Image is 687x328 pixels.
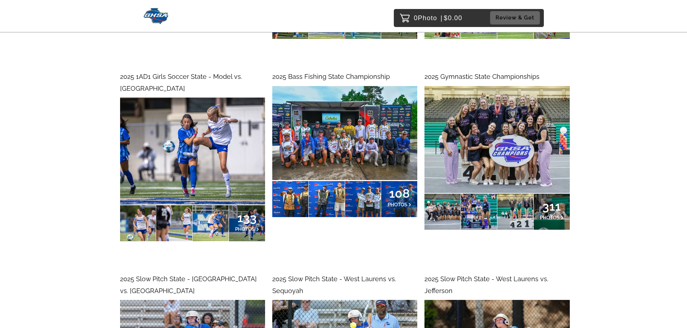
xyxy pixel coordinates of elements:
img: 186281 [424,86,569,193]
span: 2025 1AD1 Girls Soccer State - Model vs. [GEOGRAPHIC_DATA] [120,73,242,92]
span: | [441,14,443,22]
span: 108 [388,191,411,196]
img: 186906 [120,98,265,205]
img: 186389 [272,86,417,180]
p: 0 $0.00 [414,12,463,24]
a: 2025 Bass Fishing State Championship108PHOTOS [272,71,417,217]
img: Snapphound Logo [144,8,169,24]
span: Photo [418,12,437,24]
span: 2025 Slow Pitch State - West Laurens vs. Sequoyah [272,275,396,294]
span: 2025 Gymnastic State Championships [424,73,540,80]
a: 2025 Gymnastic State Championships311PHOTOS [424,71,569,230]
span: 2025 Slow Pitch State - [GEOGRAPHIC_DATA] vs. [GEOGRAPHIC_DATA] [120,275,257,294]
span: 311 [540,204,564,208]
span: 133 [235,216,259,220]
span: PHOTOS [235,226,255,232]
a: Review & Get [490,11,542,24]
span: PHOTOS [388,202,407,207]
span: PHOTOS [540,215,559,220]
a: 2025 1AD1 Girls Soccer State - Model vs. [GEOGRAPHIC_DATA]133PHOTOS [120,71,265,241]
span: 2025 Slow Pitch State - West Laurens vs. Jefferson [424,275,548,294]
span: 2025 Bass Fishing State Championship [272,73,390,80]
button: Review & Get [490,11,540,24]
